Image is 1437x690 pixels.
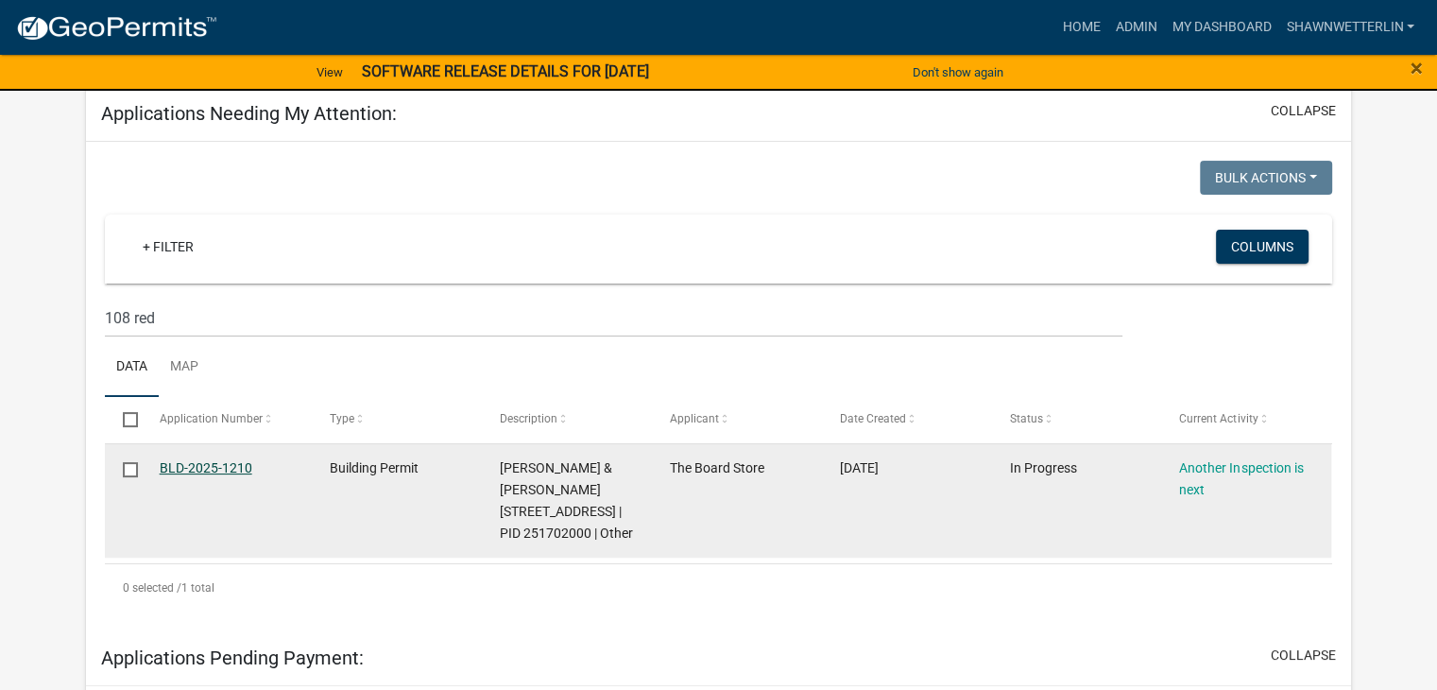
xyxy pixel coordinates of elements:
[1107,9,1164,45] a: Admin
[839,460,878,475] span: 03/20/2025
[86,142,1351,630] div: collapse
[1411,57,1423,79] button: Close
[159,337,210,398] a: Map
[101,647,364,669] h5: Applications Pending Payment:
[905,57,1011,88] button: Don't show again
[160,460,252,475] a: BLD-2025-1210
[839,412,905,425] span: Date Created
[1161,397,1331,442] datatable-header-cell: Current Activity
[362,62,649,80] strong: SOFTWARE RELEASE DETAILS FOR [DATE]
[1164,9,1278,45] a: My Dashboard
[123,581,181,595] span: 0 selected /
[1179,412,1257,425] span: Current Activity
[160,412,263,425] span: Application Number
[991,397,1161,442] datatable-header-cell: Status
[1009,460,1076,475] span: In Progress
[309,57,351,88] a: View
[141,397,311,442] datatable-header-cell: Application Number
[1411,55,1423,81] span: ×
[128,230,209,264] a: + Filter
[330,412,354,425] span: Type
[651,397,821,442] datatable-header-cell: Applicant
[500,460,633,540] span: CHRISTOPHER TOOKEY & JANELLE M LANTZ 108 RED APPLE DR, Houston County | PID 251702000 | Other
[1200,161,1332,195] button: Bulk Actions
[1054,9,1107,45] a: Home
[1271,101,1336,121] button: collapse
[500,412,557,425] span: Description
[481,397,651,442] datatable-header-cell: Description
[105,397,141,442] datatable-header-cell: Select
[105,299,1122,337] input: Search for applications
[1216,230,1309,264] button: Columns
[101,102,397,125] h5: Applications Needing My Attention:
[669,412,718,425] span: Applicant
[669,460,763,475] span: The Board Store
[311,397,481,442] datatable-header-cell: Type
[1271,646,1336,665] button: collapse
[1009,412,1042,425] span: Status
[821,397,991,442] datatable-header-cell: Date Created
[105,337,159,398] a: Data
[330,460,419,475] span: Building Permit
[1278,9,1422,45] a: ShawnWetterlin
[105,564,1332,612] div: 1 total
[1179,460,1303,497] a: Another Inspection is next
